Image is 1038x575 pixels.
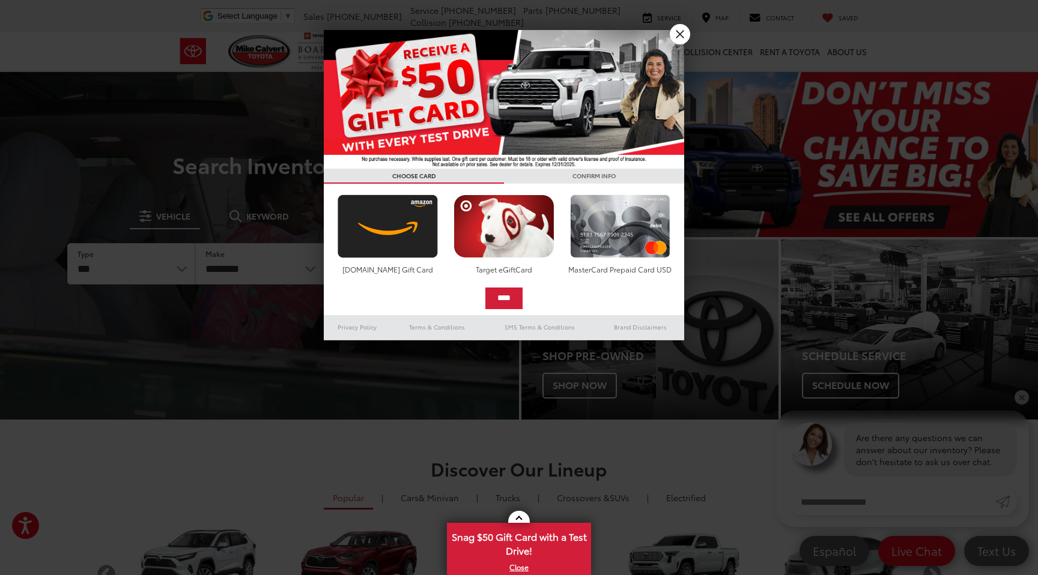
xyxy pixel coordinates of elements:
img: mastercard.png [567,194,673,258]
span: Snag $50 Gift Card with a Test Drive! [448,524,590,561]
div: [DOMAIN_NAME] Gift Card [335,264,441,274]
h3: CONFIRM INFO [504,169,684,184]
h3: CHOOSE CARD [324,169,504,184]
a: Brand Disclaimers [596,320,684,334]
a: Privacy Policy [324,320,391,334]
a: SMS Terms & Conditions [483,320,596,334]
div: MasterCard Prepaid Card USD [567,264,673,274]
div: Target eGiftCard [451,264,557,274]
a: Terms & Conditions [391,320,483,334]
img: 55838_top_625864.jpg [324,30,684,169]
img: amazoncard.png [335,194,441,258]
img: targetcard.png [451,194,557,258]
